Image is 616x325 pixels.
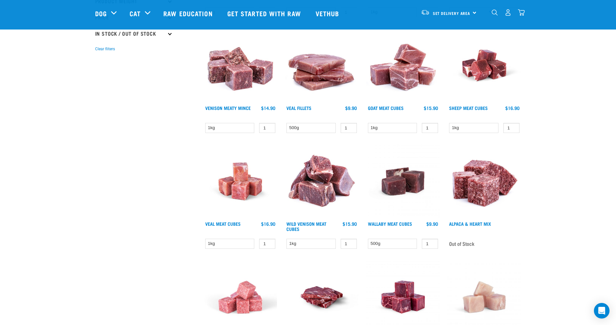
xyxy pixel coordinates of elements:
a: Venison Meaty Mince [205,107,251,109]
img: user.png [505,9,511,16]
input: 1 [341,123,357,133]
div: $16.90 [261,221,275,226]
a: Raw Education [157,0,220,26]
div: $15.90 [343,221,357,226]
img: Sheep Meat [447,29,521,102]
span: Out of Stock [449,239,474,248]
input: 1 [341,239,357,249]
img: 1181 Wild Venison Meat Cubes Boneless 01 [285,145,358,218]
a: Dog [95,8,107,18]
a: Veal Meat Cubes [205,223,241,225]
img: Wallaby Meat Cubes [366,145,440,218]
div: $15.90 [424,105,438,111]
a: Alpaca & Heart Mix [449,223,491,225]
div: $16.90 [505,105,520,111]
a: Sheep Meat Cubes [449,107,488,109]
img: Veal Meat Cubes8454 [204,145,277,218]
div: $9.90 [345,105,357,111]
input: 1 [422,123,438,133]
a: Cat [130,8,141,18]
p: In Stock / Out Of Stock [95,25,173,42]
a: Wallaby Meat Cubes [368,223,412,225]
div: Open Intercom Messenger [594,303,610,319]
input: 1 [259,123,275,133]
img: Stack Of Raw Veal Fillets [285,29,358,102]
a: Goat Meat Cubes [368,107,404,109]
a: Vethub [309,0,347,26]
span: Set Delivery Area [433,12,471,14]
img: van-moving.png [421,9,430,15]
img: Possum Chicken Heart Mix 01 [447,145,521,218]
a: Veal Fillets [286,107,311,109]
input: 1 [422,239,438,249]
a: Wild Venison Meat Cubes [286,223,326,230]
img: 1184 Wild Goat Meat Cubes Boneless 01 [366,29,440,102]
img: home-icon-1@2x.png [492,9,498,16]
input: 1 [503,123,520,133]
a: Get started with Raw [221,0,309,26]
img: home-icon@2x.png [518,9,525,16]
div: $14.90 [261,105,275,111]
button: Clear filters [95,46,115,52]
input: 1 [259,239,275,249]
img: 1117 Venison Meat Mince 01 [204,29,277,102]
div: $9.90 [426,221,438,226]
